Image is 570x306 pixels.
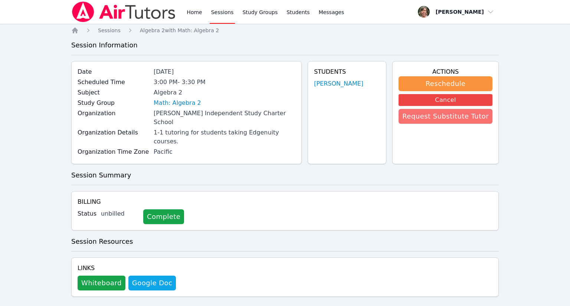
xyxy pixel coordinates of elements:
[399,67,492,76] h4: Actions
[140,27,219,34] a: Algebra 2with Math: Algebra 2
[78,276,125,290] button: Whiteboard
[78,88,149,97] label: Subject
[128,276,176,290] a: Google Doc
[98,27,121,33] span: Sessions
[399,94,492,106] button: Cancel
[154,99,201,107] a: Math: Algebra 2
[78,197,492,206] h4: Billing
[399,109,492,124] button: Request Substitute Tutor
[154,128,295,146] div: 1-1 tutoring for students taking Edgenuity courses.
[78,264,176,273] h4: Links
[154,78,295,87] div: 3:00 PM - 3:30 PM
[71,236,499,247] h3: Session Resources
[78,99,149,107] label: Study Group
[71,40,499,50] h3: Session Information
[78,109,149,118] label: Organization
[154,147,295,156] div: Pacific
[78,147,149,156] label: Organization Time Zone
[71,1,176,22] img: Air Tutors
[78,67,149,76] label: Date
[78,209,96,218] label: Status
[101,209,137,218] div: unbilled
[154,88,295,97] div: Algebra 2
[71,27,499,34] nav: Breadcrumb
[71,170,499,180] h3: Session Summary
[154,109,295,127] div: [PERSON_NAME] Independent Study Charter School
[143,209,184,224] a: Complete
[314,79,363,88] a: [PERSON_NAME]
[98,27,121,34] a: Sessions
[319,9,344,16] span: Messages
[140,27,219,33] span: Algebra 2 with Math: Algebra 2
[78,128,149,137] label: Organization Details
[399,76,492,91] button: Reschedule
[154,67,295,76] div: [DATE]
[314,67,380,76] h4: Students
[78,78,149,87] label: Scheduled Time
